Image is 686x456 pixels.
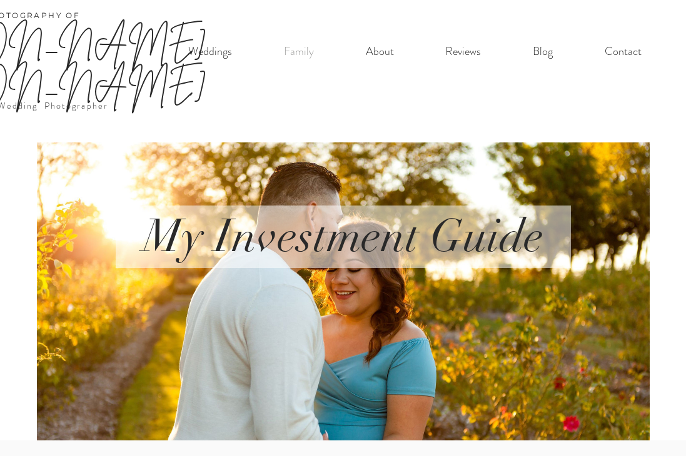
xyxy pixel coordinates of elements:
[579,39,668,64] a: Contact
[527,39,559,64] p: Blog
[258,39,340,64] a: Family
[37,142,650,440] img: IMG_2966.jpg
[420,39,507,64] a: Reviews
[627,397,686,456] iframe: Wix Chat
[143,208,543,264] span: My Investment Guide
[163,39,668,64] nav: Site
[598,39,648,64] p: Contact
[507,39,579,64] a: Blog
[439,39,487,64] p: Reviews
[360,39,400,64] p: About
[340,39,420,64] a: About
[278,39,320,64] p: Family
